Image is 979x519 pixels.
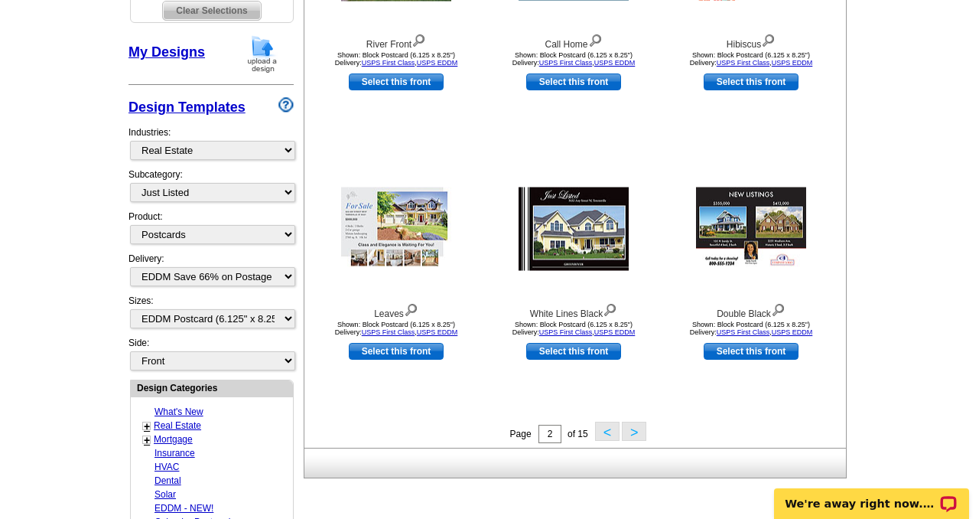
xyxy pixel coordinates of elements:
[667,51,835,67] div: Shown: Block Postcard (6.125 x 8.25") Delivery: ,
[128,336,294,372] div: Side:
[595,422,620,441] button: <
[667,31,835,51] div: Hibiscus
[163,2,260,20] span: Clear Selections
[417,328,458,336] a: USPS EDDM
[349,343,444,360] a: use this design
[772,59,813,67] a: USPS EDDM
[489,31,658,51] div: Call Home
[128,100,246,115] a: Design Templates
[278,97,294,113] img: design-wizard-help-icon.png
[128,294,294,336] div: Sizes:
[312,300,480,321] div: Leaves
[144,434,150,446] a: +
[349,73,444,90] a: use this design
[154,462,179,472] a: HVAC
[588,31,603,47] img: view design details
[696,188,806,271] img: Double Black
[772,328,813,336] a: USPS EDDM
[761,31,776,47] img: view design details
[411,31,426,47] img: view design details
[242,34,282,73] img: upload-design
[539,59,593,67] a: USPS First Class
[489,300,658,321] div: White Lines Black
[489,321,658,336] div: Shown: Block Postcard (6.125 x 8.25") Delivery: ,
[526,343,621,360] a: use this design
[128,168,294,210] div: Subcategory:
[312,31,480,51] div: River Front
[341,188,451,271] img: Leaves
[404,300,418,317] img: view design details
[764,471,979,519] iframe: LiveChat chat widget
[154,420,201,431] a: Real Estate
[603,300,617,317] img: view design details
[519,188,629,271] img: White Lines Black
[667,300,835,321] div: Double Black
[667,321,835,336] div: Shown: Block Postcard (6.125 x 8.25") Delivery: ,
[144,420,150,432] a: +
[362,59,415,67] a: USPS First Class
[568,429,588,439] span: of 15
[539,328,593,336] a: USPS First Class
[622,422,646,441] button: >
[154,448,195,459] a: Insurance
[717,328,770,336] a: USPS First Class
[526,73,621,90] a: use this design
[154,434,193,445] a: Mortgage
[154,503,213,514] a: EDDM - NEW!
[154,475,181,486] a: Dental
[417,59,458,67] a: USPS EDDM
[128,252,294,294] div: Delivery:
[362,328,415,336] a: USPS First Class
[128,210,294,252] div: Product:
[704,73,798,90] a: use this design
[594,328,636,336] a: USPS EDDM
[594,59,636,67] a: USPS EDDM
[704,343,798,360] a: use this design
[154,489,176,500] a: Solar
[510,429,532,439] span: Page
[489,51,658,67] div: Shown: Block Postcard (6.125 x 8.25") Delivery: ,
[154,406,203,417] a: What's New
[312,51,480,67] div: Shown: Block Postcard (6.125 x 8.25") Delivery: ,
[771,300,785,317] img: view design details
[128,118,294,168] div: Industries:
[128,44,205,60] a: My Designs
[717,59,770,67] a: USPS First Class
[312,321,480,336] div: Shown: Block Postcard (6.125 x 8.25") Delivery: ,
[131,380,293,395] div: Design Categories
